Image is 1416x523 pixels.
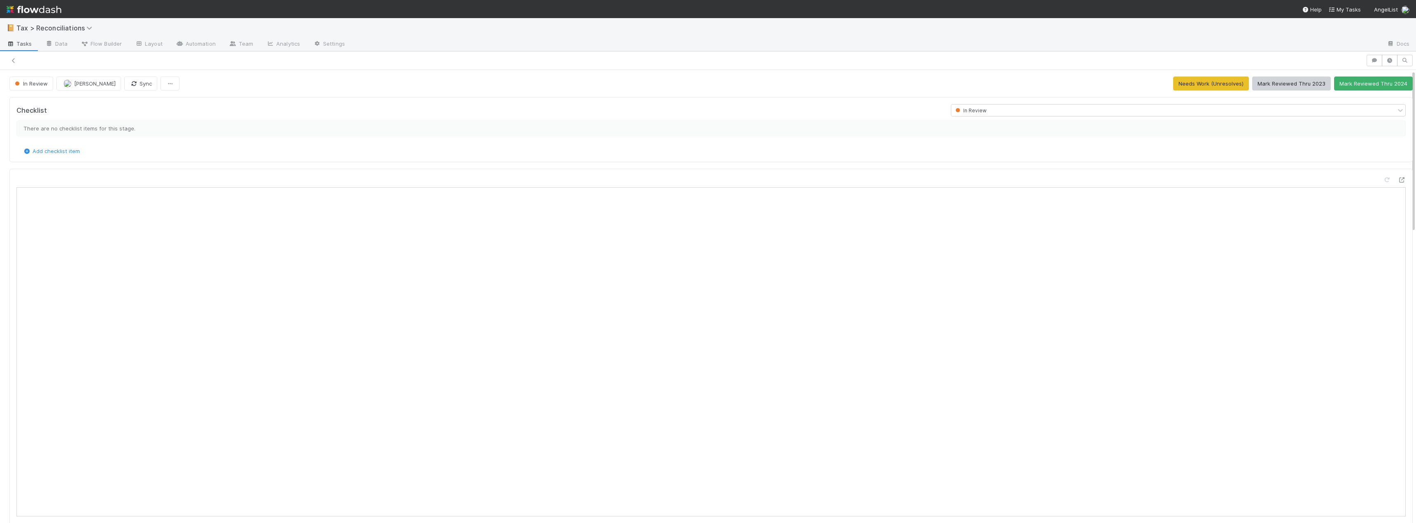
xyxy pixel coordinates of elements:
[222,38,260,51] a: Team
[1302,5,1322,14] div: Help
[56,77,121,91] button: [PERSON_NAME]
[1328,5,1361,14] a: My Tasks
[260,38,307,51] a: Analytics
[74,80,116,87] span: [PERSON_NAME]
[7,40,32,48] span: Tasks
[81,40,122,48] span: Flow Builder
[169,38,222,51] a: Automation
[16,24,96,32] span: Tax > Reconciliations
[1374,6,1398,13] span: AngelList
[63,79,72,88] img: avatar_85833754-9fc2-4f19-a44b-7938606ee299.png
[74,38,128,51] a: Flow Builder
[1252,77,1331,91] button: Mark Reviewed Thru 2023
[307,38,352,51] a: Settings
[1328,6,1361,13] span: My Tasks
[1173,77,1249,91] button: Needs Work (Unresolves)
[1334,77,1413,91] button: Mark Reviewed Thru 2024
[128,38,169,51] a: Layout
[7,24,15,31] span: 📔
[1380,38,1416,51] a: Docs
[16,121,1406,136] div: There are no checklist items for this stage.
[7,2,61,16] img: logo-inverted-e16ddd16eac7371096b0.svg
[16,107,47,115] h5: Checklist
[39,38,74,51] a: Data
[954,107,987,114] span: In Review
[1401,6,1409,14] img: avatar_85833754-9fc2-4f19-a44b-7938606ee299.png
[23,148,80,154] a: Add checklist item
[124,77,157,91] button: Sync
